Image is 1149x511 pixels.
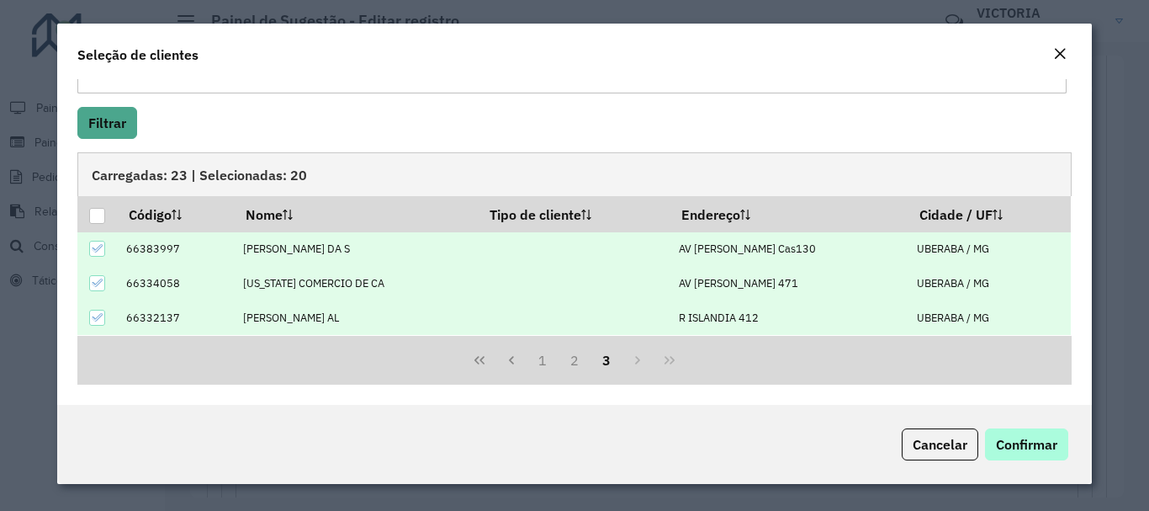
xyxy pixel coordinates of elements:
button: First Page [463,344,495,376]
span: Cancelar [913,436,967,453]
td: AV [PERSON_NAME] 471 [670,266,908,301]
th: Endereço [670,196,908,232]
td: AV [PERSON_NAME] Cas130 [670,232,908,267]
td: [PERSON_NAME] AL [235,301,479,335]
span: Confirmar [996,436,1057,453]
th: Nome [235,196,479,232]
button: 2 [559,344,590,376]
th: Cidade / UF [908,196,1071,232]
td: UBERABA / MG [908,301,1071,335]
td: 66383997 [118,232,235,267]
td: [PERSON_NAME] DA S [235,232,479,267]
td: R ISLANDIA 412 [670,301,908,335]
td: UBERABA / MG [908,232,1071,267]
td: [US_STATE] COMERCIO DE CA [235,266,479,301]
em: Fechar [1053,47,1067,61]
button: Previous Page [495,344,527,376]
h4: Seleção de clientes [77,45,199,65]
button: Cancelar [902,428,978,460]
th: Tipo de cliente [479,196,670,232]
button: Filtrar [77,107,137,139]
button: Close [1048,44,1072,66]
th: Código [118,196,235,232]
button: 1 [527,344,559,376]
td: UBERABA / MG [908,266,1071,301]
button: Confirmar [985,428,1068,460]
div: Carregadas: 23 | Selecionadas: 20 [77,152,1071,196]
button: 3 [590,344,622,376]
td: 66332137 [118,301,235,335]
td: 66334058 [118,266,235,301]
